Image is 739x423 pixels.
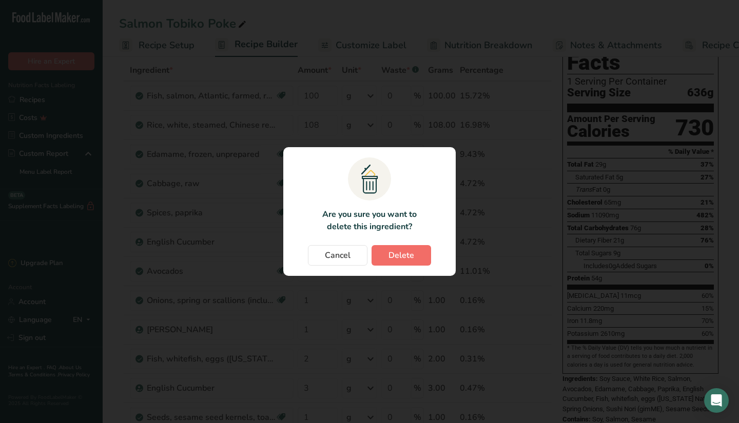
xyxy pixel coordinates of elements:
[316,208,422,233] p: Are you sure you want to delete this ingredient?
[388,249,414,261] span: Delete
[325,249,351,261] span: Cancel
[704,388,729,413] div: Open Intercom Messenger
[372,245,431,266] button: Delete
[308,245,367,266] button: Cancel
